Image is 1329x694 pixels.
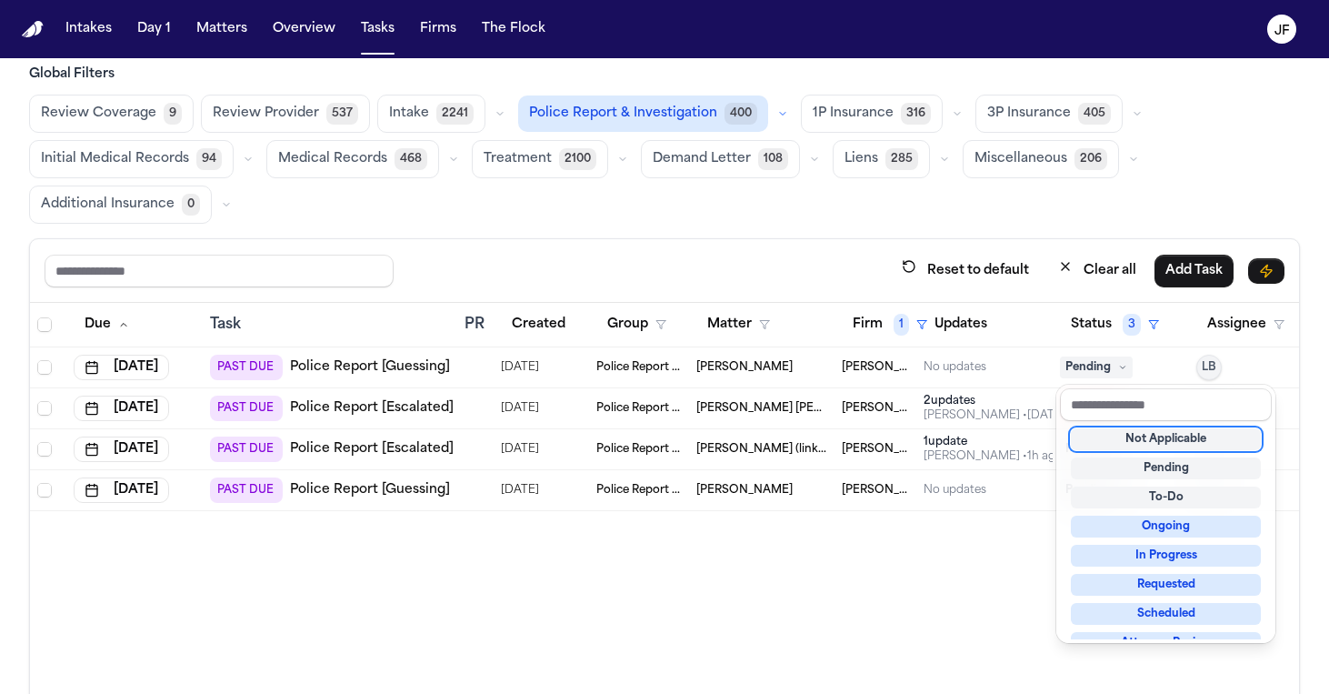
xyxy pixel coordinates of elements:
[1071,516,1261,538] div: Ongoing
[1071,574,1261,596] div: Requested
[1071,428,1261,450] div: Not Applicable
[1071,632,1261,654] div: Attorney Review
[1060,357,1133,378] span: Pending
[1071,545,1261,567] div: In Progress
[1071,487,1261,508] div: To-Do
[1071,458,1261,479] div: Pending
[1071,603,1261,625] div: Scheduled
